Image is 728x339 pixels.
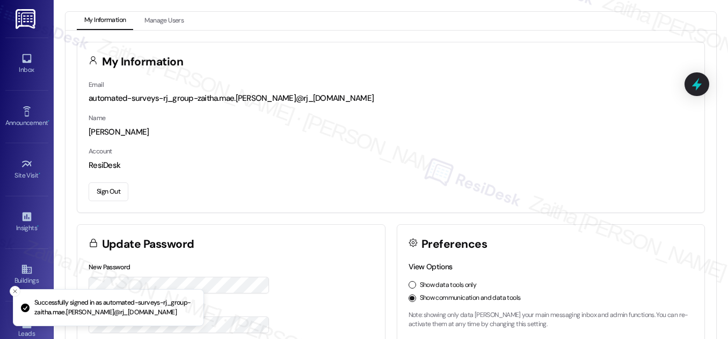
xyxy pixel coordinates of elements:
[89,147,112,156] label: Account
[10,286,20,297] button: Close toast
[5,155,48,184] a: Site Visit •
[89,114,106,122] label: Name
[5,49,48,78] a: Inbox
[89,80,104,89] label: Email
[137,12,191,30] button: Manage Users
[102,239,194,250] h3: Update Password
[102,56,184,68] h3: My Information
[34,298,195,317] p: Successfully signed in as automated-surveys-rj_group-zaitha.mae.[PERSON_NAME]@rj_[DOMAIN_NAME]
[420,281,477,290] label: Show data tools only
[39,170,40,178] span: •
[409,262,453,271] label: View Options
[89,263,130,271] label: New Password
[409,311,694,329] p: Note: showing only data [PERSON_NAME] your main messaging inbox and admin functions. You can re-a...
[37,223,39,230] span: •
[421,239,487,250] h3: Preferences
[420,293,521,303] label: Show communication and data tools
[89,160,693,171] div: ResiDesk
[16,9,38,29] img: ResiDesk Logo
[5,260,48,289] a: Buildings
[5,208,48,237] a: Insights •
[48,117,49,125] span: •
[89,127,693,138] div: [PERSON_NAME]
[89,93,693,104] div: automated-surveys-rj_group-zaitha.mae.[PERSON_NAME]@rj_[DOMAIN_NAME]
[77,12,133,30] button: My Information
[89,182,128,201] button: Sign Out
